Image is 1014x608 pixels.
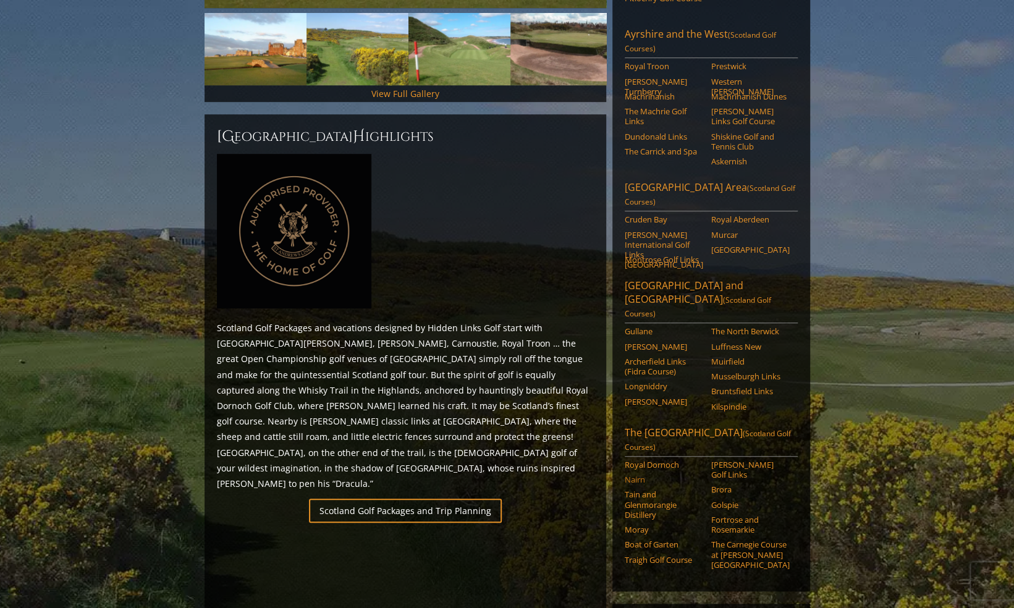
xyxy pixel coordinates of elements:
[625,342,703,352] a: [PERSON_NAME]
[711,515,790,535] a: Fortrose and Rosemarkie
[625,214,703,224] a: Cruden Bay
[371,88,439,99] a: View Full Gallery
[625,146,703,156] a: The Carrick and Spa
[625,183,795,207] span: (Scotland Golf Courses)
[625,357,703,377] a: Archerfield Links (Fidra Course)
[625,77,703,97] a: [PERSON_NAME] Turnberry
[625,61,703,71] a: Royal Troon
[625,230,703,270] a: [PERSON_NAME] International Golf Links [GEOGRAPHIC_DATA]
[625,91,703,101] a: Machrihanish
[625,489,703,520] a: Tain and Glenmorangie Distillery
[625,180,798,211] a: [GEOGRAPHIC_DATA] Area(Scotland Golf Courses)
[625,27,798,58] a: Ayrshire and the West(Scotland Golf Courses)
[353,127,365,146] span: H
[711,214,790,224] a: Royal Aberdeen
[625,279,798,323] a: [GEOGRAPHIC_DATA] and [GEOGRAPHIC_DATA](Scotland Golf Courses)
[625,428,791,452] span: (Scotland Golf Courses)
[711,484,790,494] a: Brora
[625,381,703,391] a: Longniddry
[711,402,790,412] a: Kilspindie
[711,106,790,127] a: [PERSON_NAME] Links Golf Course
[625,295,771,319] span: (Scotland Golf Courses)
[625,525,703,534] a: Moray
[625,539,703,549] a: Boat of Garten
[625,106,703,127] a: The Machrie Golf Links
[711,230,790,240] a: Murcar
[711,245,790,255] a: [GEOGRAPHIC_DATA]
[711,77,790,97] a: Western [PERSON_NAME]
[217,127,594,146] h2: [GEOGRAPHIC_DATA] ighlights
[711,91,790,101] a: Machrihanish Dunes
[711,61,790,71] a: Prestwick
[711,156,790,166] a: Askernish
[309,499,502,523] a: Scotland Golf Packages and Trip Planning
[625,326,703,336] a: Gullane
[711,460,790,480] a: [PERSON_NAME] Golf Links
[711,371,790,381] a: Musselburgh Links
[711,342,790,352] a: Luffness New
[217,320,594,491] p: Scotland Golf Packages and vacations designed by Hidden Links Golf start with [GEOGRAPHIC_DATA][P...
[625,460,703,470] a: Royal Dornoch
[625,397,703,407] a: [PERSON_NAME]
[711,539,790,570] a: The Carnegie Course at [PERSON_NAME][GEOGRAPHIC_DATA]
[625,255,703,264] a: Montrose Golf Links
[711,386,790,396] a: Bruntsfield Links
[625,132,703,141] a: Dundonald Links
[711,132,790,152] a: Shiskine Golf and Tennis Club
[625,475,703,484] a: Nairn
[625,426,798,457] a: The [GEOGRAPHIC_DATA](Scotland Golf Courses)
[625,30,776,54] span: (Scotland Golf Courses)
[711,326,790,336] a: The North Berwick
[711,500,790,510] a: Golspie
[711,357,790,366] a: Muirfield
[625,555,703,565] a: Traigh Golf Course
